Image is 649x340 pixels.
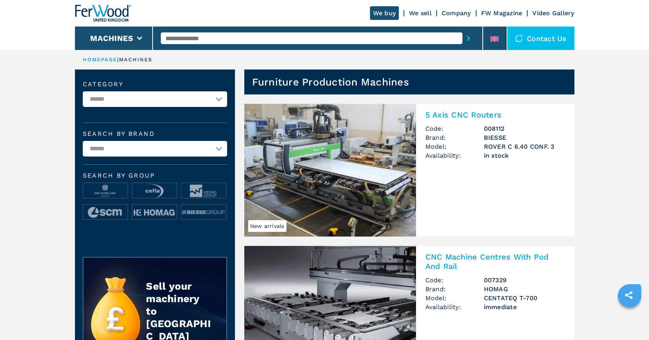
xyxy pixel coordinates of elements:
[425,110,565,119] h2: 5 Axis CNC Routers
[484,151,565,160] span: in stock
[244,104,574,237] a: 5 Axis CNC Routers BIESSE ROVER C 6.40 CONF. 3New arrivals5 Axis CNC RoutersCode:008112Brand:BIES...
[181,205,226,220] img: image
[425,252,565,271] h2: CNC Machine Centres With Pod And Rail
[90,34,133,43] button: Machines
[616,305,643,334] iframe: Chat
[425,151,484,160] span: Availability:
[484,133,565,142] h3: BIESSE
[425,133,484,142] span: Brand:
[619,285,638,305] a: sharethis
[484,124,565,133] h3: 008112
[507,27,574,50] div: Contact us
[117,57,119,62] span: |
[484,294,565,303] h3: CENTATEQ T-700
[119,56,153,63] p: machines
[83,131,227,137] label: Search by brand
[75,5,131,22] img: Ferwood
[132,183,177,199] img: image
[484,303,565,312] span: immediate
[83,57,117,62] a: HOMEPAGE
[252,76,409,88] h1: Furniture Production Machines
[425,124,484,133] span: Code:
[248,220,286,232] span: New arrivals
[181,183,226,199] img: image
[409,9,432,17] a: We sell
[83,173,227,179] span: Search by group
[484,142,565,151] h3: ROVER C 6.40 CONF. 3
[532,9,574,17] a: Video Gallery
[83,205,128,220] img: image
[462,29,475,47] button: submit-button
[425,276,484,285] span: Code:
[244,104,416,237] img: 5 Axis CNC Routers BIESSE ROVER C 6.40 CONF. 3
[484,276,565,285] h3: 007329
[425,285,484,294] span: Brand:
[484,285,565,294] h3: HOMAG
[442,9,471,17] a: Company
[425,303,484,312] span: Availability:
[83,81,227,87] label: Category
[132,205,177,220] img: image
[425,294,484,303] span: Model:
[515,34,523,42] img: Contact us
[83,183,128,199] img: image
[370,6,399,20] a: We buy
[481,9,523,17] a: FW Magazine
[425,142,484,151] span: Model:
